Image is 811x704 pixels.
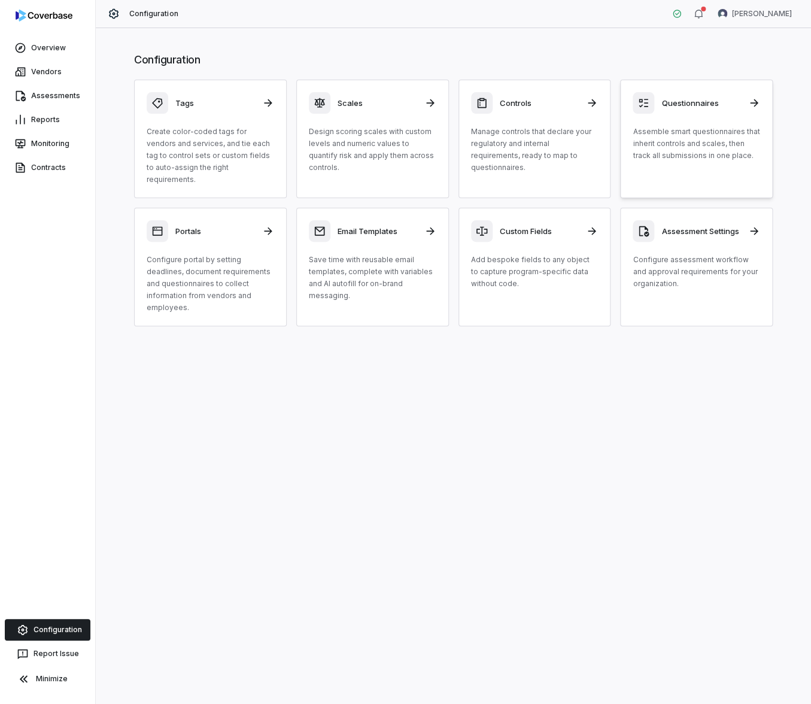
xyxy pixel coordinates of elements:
a: Custom FieldsAdd bespoke fields to any object to capture program-specific data without code. [458,208,611,326]
a: Email TemplatesSave time with reusable email templates, complete with variables and AI autofill f... [296,208,449,326]
h3: Email Templates [338,226,417,236]
p: Add bespoke fields to any object to capture program-specific data without code. [471,254,599,290]
h3: Tags [175,98,255,108]
p: Configure portal by setting deadlines, document requirements and questionnaires to collect inform... [147,254,274,314]
h3: Controls [500,98,579,108]
a: QuestionnairesAssemble smart questionnaires that inherit controls and scales, then track all subm... [620,80,773,198]
a: Configuration [5,619,90,641]
a: Contracts [2,157,93,178]
img: David Gold avatar [718,9,727,19]
a: Assessments [2,85,93,107]
p: Configure assessment workflow and approval requirements for your organization. [633,254,760,290]
a: ControlsManage controls that declare your regulatory and internal requirements, ready to map to q... [458,80,611,198]
a: PortalsConfigure portal by setting deadlines, document requirements and questionnaires to collect... [134,208,287,326]
p: Manage controls that declare your regulatory and internal requirements, ready to map to questionn... [471,126,599,174]
button: Minimize [5,667,90,691]
a: Overview [2,37,93,59]
a: Reports [2,109,93,131]
h3: Scales [338,98,417,108]
h3: Custom Fields [500,226,579,236]
h3: Questionnaires [661,98,741,108]
h3: Portals [175,226,255,236]
p: Create color-coded tags for vendors and services, and tie each tag to control sets or custom fiel... [147,126,274,186]
button: Report Issue [5,643,90,664]
img: logo-D7KZi-bG.svg [16,10,72,22]
a: Assessment SettingsConfigure assessment workflow and approval requirements for your organization. [620,208,773,326]
h3: Assessment Settings [661,226,741,236]
a: TagsCreate color-coded tags for vendors and services, and tie each tag to control sets or custom ... [134,80,287,198]
p: Assemble smart questionnaires that inherit controls and scales, then track all submissions in one... [633,126,760,162]
a: Vendors [2,61,93,83]
h1: Configuration [134,52,773,68]
a: Monitoring [2,133,93,154]
button: David Gold avatar[PERSON_NAME] [710,5,799,23]
p: Design scoring scales with custom levels and numeric values to quantify risk and apply them acros... [309,126,436,174]
a: ScalesDesign scoring scales with custom levels and numeric values to quantify risk and apply them... [296,80,449,198]
span: [PERSON_NAME] [732,9,792,19]
span: Configuration [129,9,178,19]
p: Save time with reusable email templates, complete with variables and AI autofill for on-brand mes... [309,254,436,302]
